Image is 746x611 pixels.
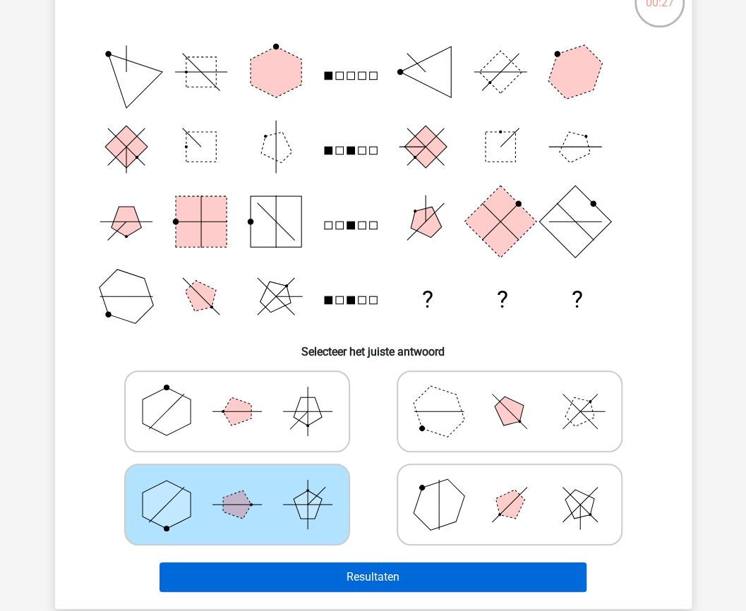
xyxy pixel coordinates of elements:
[496,286,507,313] text: ?
[78,334,669,358] h6: Selecteer het juiste antwoord
[572,286,583,313] text: ?
[160,562,586,592] button: Resultaten
[421,286,433,313] text: ?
